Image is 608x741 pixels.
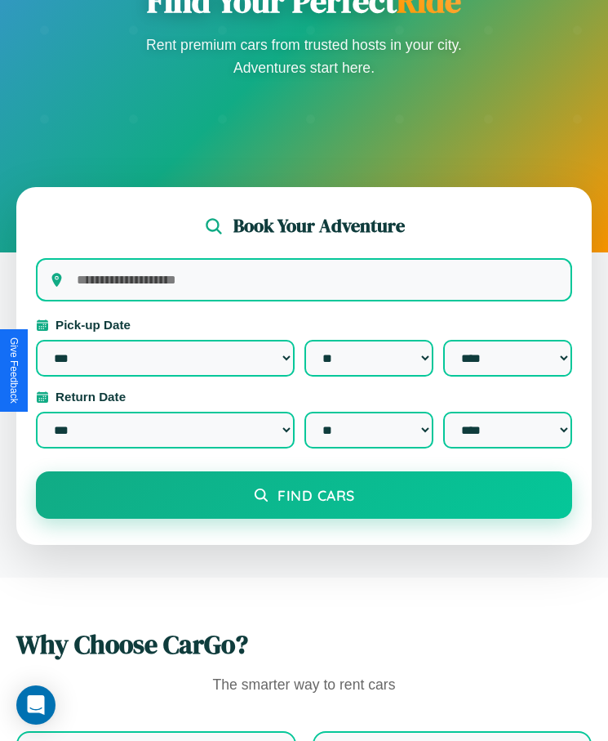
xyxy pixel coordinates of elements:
[233,213,405,239] h2: Book Your Adventure
[16,627,592,663] h2: Why Choose CarGo?
[36,318,572,332] label: Pick-up Date
[8,337,20,404] div: Give Feedback
[36,390,572,404] label: Return Date
[36,471,572,519] button: Find Cars
[16,685,55,725] div: Open Intercom Messenger
[141,33,468,79] p: Rent premium cars from trusted hosts in your city. Adventures start here.
[16,672,592,699] p: The smarter way to rent cars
